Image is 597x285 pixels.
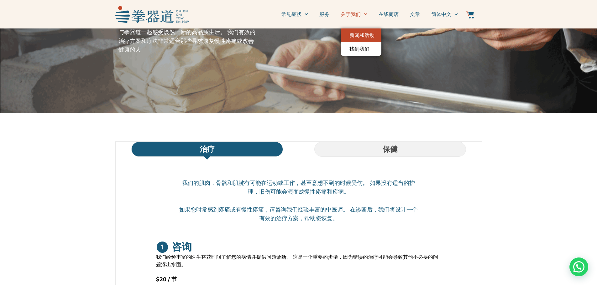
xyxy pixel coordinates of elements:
nav: Menu [192,7,458,22]
div: Need help? WhatsApp contact [569,257,588,276]
a: 切换到简体中文 [431,7,458,22]
p: 我们经验丰富的医生将花时间了解您的病情并提供问题诊断。 这是一个重要的步骤，因为错误的治疗可能会导致其他不必要的问题浮出水面。 [156,253,441,268]
a: 常见症状 [281,7,308,22]
h2: 咨询 [172,241,192,253]
a: 找到我们 [341,42,381,56]
a: 服务 [319,7,329,22]
img: Website Icon-03 [466,11,474,18]
a: 在线商店 [379,7,399,22]
a: 关于我们 [341,7,367,22]
span: 简体中文 [431,11,451,18]
p: 与拳器道一起感受焕然一新的高品质生活。 我们有效的治疗方案和疗法非常适合那些寻求康复慢性疼痛或改善健康的人 [118,28,259,54]
p: 我们的肌肉，骨骼和肌腱有可能在运动或工作，甚至意想不到的时候受伤。 如果没有适当的护理，旧伤可能会演变成慢性疼痛和疾病。 [178,179,419,196]
p: 如果您时常感到疼痛或有慢性疼痛，请咨询我们经验丰富的中医师。 在诊断后，我们将设计一个有效的治疗方案，帮助您恢复。 [178,205,419,223]
a: 新闻和活动 [341,28,381,42]
h2: $20 / 节 [156,275,441,284]
ul: 关于我们 [341,28,381,56]
a: 文章 [410,7,420,22]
